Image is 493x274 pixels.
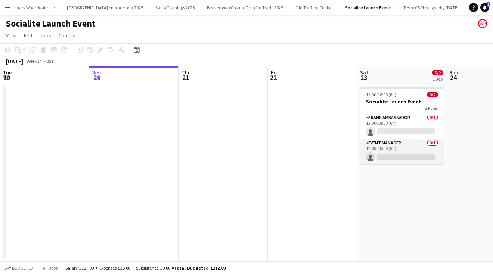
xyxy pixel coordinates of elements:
a: 1 [480,3,489,12]
span: Tue [3,69,12,76]
button: Stella Trainings 2025 [149,0,201,15]
a: View [3,31,19,40]
span: 0/2 [432,70,443,75]
span: All jobs [41,265,59,271]
span: Jobs [40,32,51,39]
button: Budgeted [4,264,35,272]
div: [DATE] [6,57,23,65]
div: Salary £187.00 + Expenses £25.00 + Subsistence £0.00 = [65,265,226,271]
app-card-role: Brand Ambassador0/112:00-18:00 (6h) [360,113,444,139]
span: 21 [180,73,191,82]
div: 1 Job [433,76,443,82]
span: Sun [449,69,458,76]
a: Comms [56,31,78,40]
span: Wed [92,69,103,76]
h3: Socialite Launch Event [360,98,444,105]
span: 22 [270,73,277,82]
span: Edit [24,32,32,39]
app-user-avatar: Soozy Peters [478,19,487,28]
span: 23 [359,73,368,82]
span: Fri [271,69,277,76]
button: Old Trafford Cricket [289,0,339,15]
app-job-card: 12:00-18:00 (6h)0/2Socialite Launch Event2 RolesBrand Ambassador0/112:00-18:00 (6h) Event Manager... [360,87,444,164]
span: Sat [360,69,368,76]
span: Budgeted [12,265,34,271]
span: View [6,32,16,39]
h1: Socialite Launch Event [6,18,96,29]
span: 19 [2,73,12,82]
a: Jobs [37,31,54,40]
span: Comms [59,32,75,39]
div: BST [46,58,54,64]
button: Beavertown Cosmic Drop On Trade 2025 [201,0,289,15]
button: [GEOGRAPHIC_DATA] on trade tour 2025 [61,0,149,15]
a: Edit [21,31,35,40]
span: 1 [487,2,490,7]
span: Week 34 [25,58,43,64]
span: 2 Roles [425,105,438,111]
button: Tesco CS Photography [DATE] [397,0,465,15]
app-card-role: Event Manager0/112:00-18:00 (6h) [360,139,444,164]
span: Thu [182,69,191,76]
span: 24 [448,73,458,82]
button: Socialite Launch Event [339,0,397,15]
span: 12:00-18:00 (6h) [366,92,396,97]
span: 0/2 [427,92,438,97]
span: 20 [91,73,103,82]
span: Total Budgeted £212.00 [174,265,226,271]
